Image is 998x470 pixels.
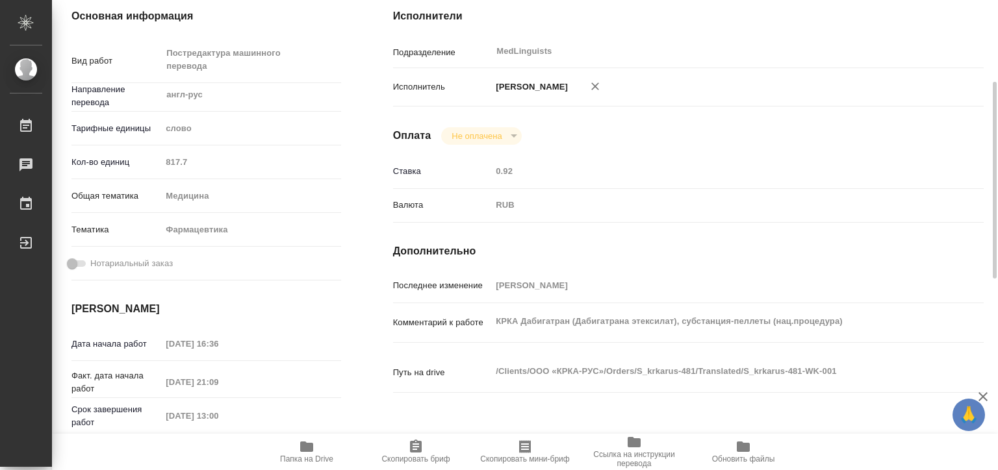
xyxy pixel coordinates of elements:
[470,434,580,470] button: Скопировать мини-бриф
[71,223,161,236] p: Тематика
[71,122,161,135] p: Тарифные единицы
[393,8,984,24] h4: Исполнители
[393,46,492,59] p: Подразделение
[71,403,161,429] p: Срок завершения работ
[161,153,340,171] input: Пустое поле
[712,454,775,464] span: Обновить файлы
[252,434,361,470] button: Папка на Drive
[491,194,934,216] div: RUB
[161,334,275,353] input: Пустое поле
[689,434,798,470] button: Обновить файлы
[361,434,470,470] button: Скопировать бриф
[448,130,505,142] button: Не оплачена
[393,165,492,178] p: Ставка
[393,80,492,93] p: Исполнитель
[491,360,934,382] textarea: /Clients/ООО «КРКА-РУС»/Orders/S_krkarus-481/Translated/S_krkarus-481-WK-001
[393,316,492,329] p: Комментарий к работе
[90,257,173,270] span: Нотариальный заказ
[71,190,161,203] p: Общая тематика
[161,219,340,241] div: Фармацевтика
[393,128,431,143] h4: Оплата
[587,450,681,468] span: Ссылка на инструкции перевода
[161,373,275,391] input: Пустое поле
[71,83,161,109] p: Направление перевода
[71,8,341,24] h4: Основная информация
[71,156,161,169] p: Кол-во единиц
[71,338,161,351] p: Дата начала работ
[161,117,340,140] div: слово
[491,310,934,332] textarea: КРКА Дабигатран (Дабигатрана этексилат), субстанция-пеллеты (нац.процедура)
[393,199,492,212] p: Валюта
[480,454,569,464] span: Скопировать мини-бриф
[161,406,275,425] input: Пустое поле
[280,454,333,464] span: Папка на Drive
[393,279,492,292] p: Последнее изменение
[381,454,450,464] span: Скопировать бриф
[491,80,568,93] p: [PERSON_NAME]
[161,185,340,207] div: Медицина
[491,276,934,295] input: Пустое поле
[581,72,609,101] button: Удалить исполнителя
[441,127,521,145] div: Не оплачена
[958,401,980,428] span: 🙏
[393,366,492,379] p: Путь на drive
[71,55,161,68] p: Вид работ
[491,162,934,180] input: Пустое поле
[71,301,341,317] h4: [PERSON_NAME]
[580,434,689,470] button: Ссылка на инструкции перевода
[953,399,985,431] button: 🙏
[71,369,161,395] p: Факт. дата начала работ
[393,243,984,259] h4: Дополнительно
